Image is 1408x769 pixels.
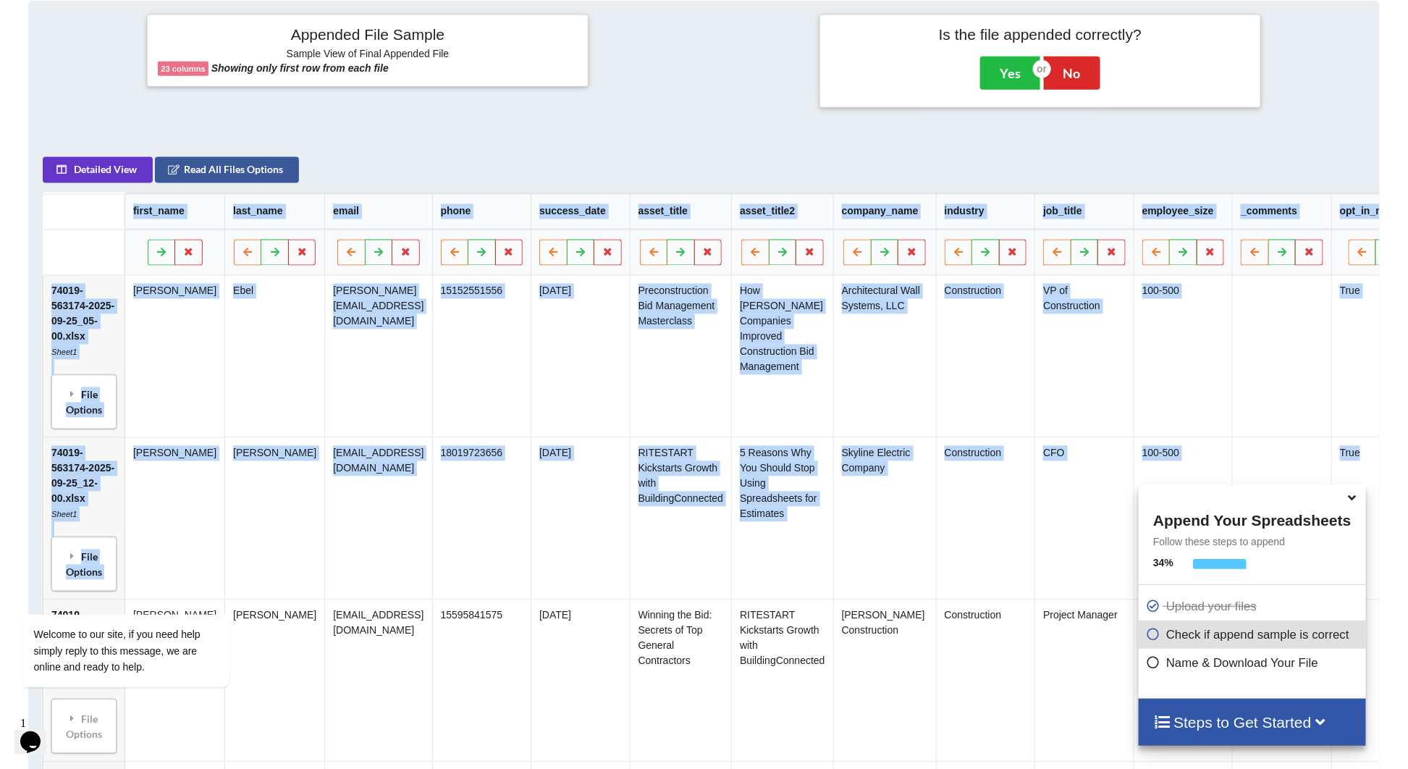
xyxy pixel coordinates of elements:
td: Architectural Wall Systems, LLC [832,275,935,437]
td: 100-500 [1133,437,1232,599]
td: VP of Construction [1034,275,1134,437]
td: 74019-563174-2025-09-25_12-00.xlsx [43,437,125,599]
th: company_name [832,193,935,229]
td: [PERSON_NAME] [125,437,224,599]
b: 34 % [1153,557,1173,568]
th: phone [431,193,531,229]
iframe: chat widget [14,484,275,704]
th: first_name [125,193,224,229]
td: Project Manager [1034,599,1134,761]
td: Skyline Electric Company [832,437,935,599]
th: industry [935,193,1034,229]
td: Ebel [224,275,324,437]
td: [EMAIL_ADDRESS][DOMAIN_NAME] [324,437,431,599]
td: Construction [935,437,1034,599]
td: 74019-563174-2025-09-25_05-00.xlsx [43,275,125,437]
td: 100-500 [1133,275,1232,437]
td: 5 Reasons Why You Should Stop Using Spreadsheets for Estimates [731,437,833,599]
button: Detailed View [43,156,153,182]
i: Sheet1 [51,348,77,356]
button: No [1044,56,1100,90]
h4: Append Your Spreadsheets [1139,508,1365,529]
td: [EMAIL_ADDRESS][DOMAIN_NAME] [324,599,431,761]
td: [PERSON_NAME] [224,437,324,599]
td: [DATE] [531,599,630,761]
h4: Is the file appended correctly? [830,25,1249,43]
h4: Steps to Get Started [1153,713,1351,731]
td: RITESTART Kickstarts Growth with BuildingConnected [629,437,731,599]
th: asset_title [629,193,731,229]
p: Check if append sample is correct [1146,626,1362,644]
th: _comments [1232,193,1331,229]
td: How [PERSON_NAME] Companies Improved Construction Bid Management [731,275,833,437]
td: [DATE] [531,275,630,437]
td: Winning the Bid: Secrets of Top General Contractors [629,599,731,761]
b: 23 columns [161,64,206,73]
td: RITESTART Kickstarts Growth with BuildingConnected [731,599,833,761]
td: CFO [1034,437,1134,599]
th: success_date [531,193,630,229]
td: 15595841575 [431,599,531,761]
p: Upload your files [1146,597,1362,615]
td: [DATE] [531,437,630,599]
button: Yes [980,56,1040,90]
td: 18019723656 [431,437,531,599]
td: 15152551556 [431,275,531,437]
th: job_title [1034,193,1134,229]
iframe: chat widget [14,711,61,755]
th: email [324,193,431,229]
td: [PERSON_NAME] [125,275,224,437]
th: asset_title2 [731,193,833,229]
h4: Appended File Sample [158,25,577,46]
th: last_name [224,193,324,229]
h6: Sample View of Final Appended File [158,48,577,62]
p: Follow these steps to append [1139,534,1365,549]
td: Construction [935,599,1034,761]
td: 100-500 [1133,599,1232,761]
td: Construction [935,275,1034,437]
div: File Options [56,703,112,749]
p: Name & Download Your File [1146,654,1362,672]
td: [PERSON_NAME] Construction [832,599,935,761]
div: File Options [56,379,112,424]
b: Showing only first row from each file [211,62,389,74]
button: Read All Files Options [155,156,299,182]
td: Preconstruction Bid Management Masterclass [629,275,731,437]
td: [PERSON_NAME][EMAIL_ADDRESS][DOMAIN_NAME] [324,275,431,437]
th: employee_size [1133,193,1232,229]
